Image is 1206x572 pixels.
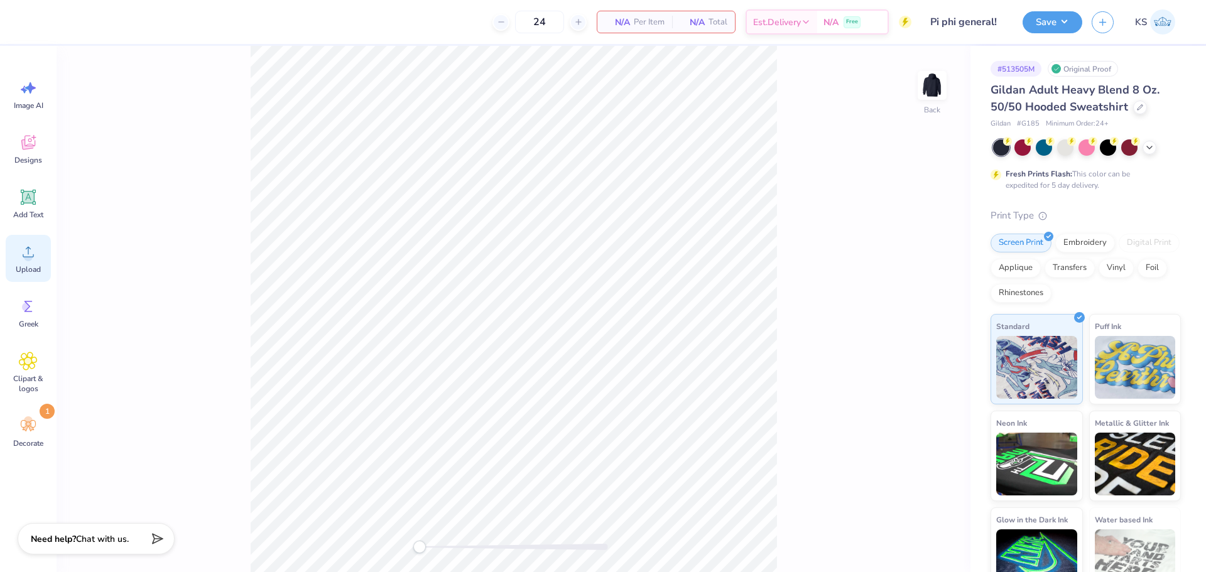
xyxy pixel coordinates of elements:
[1099,259,1134,278] div: Vinyl
[1048,61,1118,77] div: Original Proof
[1135,15,1147,30] span: KS
[991,234,1051,252] div: Screen Print
[1006,169,1072,179] strong: Fresh Prints Flash:
[31,533,76,545] strong: Need help?
[1150,9,1175,35] img: Kath Sales
[991,119,1011,129] span: Gildan
[1095,433,1176,495] img: Metallic & Glitter Ink
[1129,9,1181,35] a: KS
[605,16,630,29] span: N/A
[1095,336,1176,399] img: Puff Ink
[996,433,1077,495] img: Neon Ink
[413,541,426,553] div: Accessibility label
[1046,119,1109,129] span: Minimum Order: 24 +
[991,61,1041,77] div: # 513505M
[991,284,1051,303] div: Rhinestones
[1055,234,1115,252] div: Embroidery
[996,320,1029,333] span: Standard
[920,73,945,98] img: Back
[846,18,858,26] span: Free
[680,16,705,29] span: N/A
[1138,259,1167,278] div: Foil
[14,155,42,165] span: Designs
[991,259,1041,278] div: Applique
[1095,416,1169,429] span: Metallic & Glitter Ink
[1119,234,1180,252] div: Digital Print
[823,16,839,29] span: N/A
[76,533,129,545] span: Chat with us.
[515,11,564,33] input: – –
[991,82,1160,114] span: Gildan Adult Heavy Blend 8 Oz. 50/50 Hooded Sweatshirt
[14,100,43,111] span: Image AI
[921,9,1013,35] input: Untitled Design
[996,513,1068,526] span: Glow in the Dark Ink
[1023,11,1082,33] button: Save
[1095,320,1121,333] span: Puff Ink
[634,16,665,29] span: Per Item
[13,438,43,448] span: Decorate
[8,374,49,394] span: Clipart & logos
[1045,259,1095,278] div: Transfers
[1006,168,1160,191] div: This color can be expedited for 5 day delivery.
[40,404,55,419] span: 1
[1017,119,1040,129] span: # G185
[996,416,1027,429] span: Neon Ink
[924,104,940,116] div: Back
[1095,513,1153,526] span: Water based Ink
[709,16,727,29] span: Total
[753,16,801,29] span: Est. Delivery
[996,336,1077,399] img: Standard
[16,264,41,274] span: Upload
[991,208,1181,223] div: Print Type
[19,319,38,329] span: Greek
[13,210,43,220] span: Add Text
